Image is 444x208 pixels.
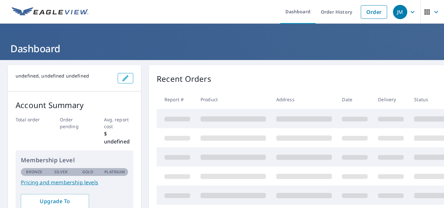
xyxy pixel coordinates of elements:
[12,7,88,17] img: EV Logo
[26,198,84,205] span: Upgrade To
[373,90,409,109] th: Delivery
[16,73,112,79] p: undefined, undefined undefined
[21,156,128,165] p: Membership Level
[54,169,68,175] p: Silver
[16,99,133,111] p: Account Summary
[8,42,436,55] h1: Dashboard
[104,116,134,130] p: Avg. report cost
[82,169,93,175] p: Gold
[393,5,407,19] div: JM
[337,90,373,109] th: Date
[195,90,271,109] th: Product
[104,169,125,175] p: Platinum
[271,90,337,109] th: Address
[21,178,128,186] a: Pricing and membership levels
[60,116,89,130] p: Order pending
[361,5,387,19] a: Order
[16,116,45,123] p: Total order
[104,130,134,145] p: $ undefined
[157,90,195,109] th: Report #
[157,73,211,85] p: Recent Orders
[26,169,42,175] p: Bronze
